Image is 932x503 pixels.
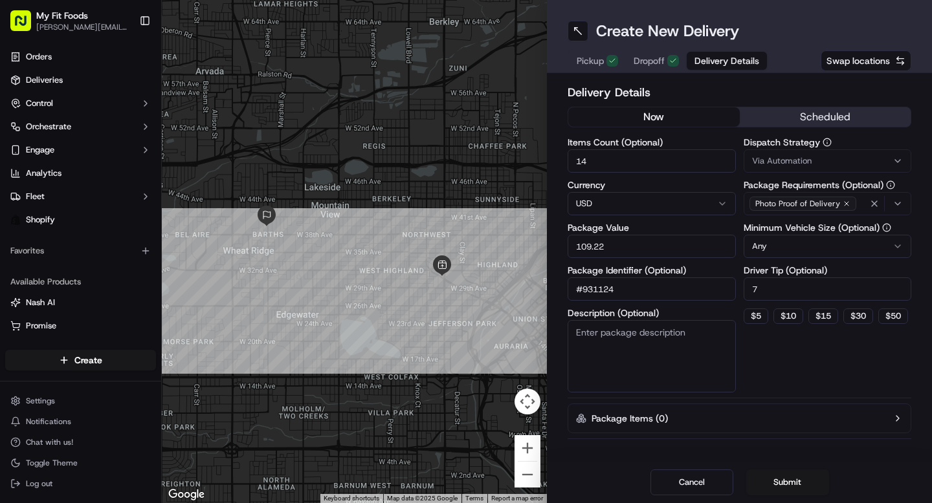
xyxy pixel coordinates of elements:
button: $30 [843,308,873,324]
label: Currency [568,180,736,189]
div: Past conversations [13,168,87,178]
input: Enter package identifier [568,277,736,301]
label: Driver Tip (Optional) [744,266,912,275]
span: Knowledge Base [26,254,99,267]
img: 8571987876998_91fb9ceb93ad5c398215_72.jpg [27,123,50,147]
img: 1736555255976-a54dd68f-1ca7-489b-9aae-adbdc363a1c4 [26,201,36,211]
span: • [140,200,145,211]
button: Nash AI [5,292,156,313]
button: $10 [773,308,803,324]
span: Shopify [26,214,55,226]
span: Map data ©2025 Google [387,495,458,502]
button: Dispatch Strategy [823,138,832,147]
span: Via Automation [752,155,812,167]
button: Toggle Theme [5,454,156,472]
img: 1736555255976-a54dd68f-1ca7-489b-9aae-adbdc363a1c4 [13,123,36,147]
button: scheduled [740,107,911,127]
span: [DATE] [148,200,174,211]
a: 💻API Documentation [104,249,213,272]
span: Promise [26,320,56,332]
span: Notifications [26,416,71,427]
label: Package Items ( 0 ) [592,412,668,425]
img: Nash [13,13,39,39]
span: Pickup [577,54,604,67]
input: Got a question? Start typing here... [34,83,233,97]
button: [PERSON_NAME][EMAIL_ADDRESS][DOMAIN_NAME] [36,22,129,32]
button: Via Automation [744,149,912,173]
span: Delivery Details [694,54,759,67]
span: Deliveries [26,74,63,86]
label: Dispatch Strategy [744,138,912,147]
button: $50 [878,308,908,324]
span: Settings [26,396,55,406]
button: Start new chat [220,127,236,143]
h1: Create New Delivery [596,21,739,41]
span: Engage [26,144,54,156]
button: Minimum Vehicle Size (Optional) [882,223,891,232]
button: See all [201,166,236,181]
button: Cancel [650,469,733,495]
button: Notifications [5,412,156,431]
button: Engage [5,140,156,160]
button: Submit [746,469,829,495]
label: Package Requirements (Optional) [744,180,912,189]
button: Chat with us! [5,433,156,451]
span: Swap locations [827,54,890,67]
input: Enter package value [568,235,736,258]
span: Create [74,354,102,367]
button: $5 [744,308,768,324]
a: Promise [10,320,151,332]
div: Available Products [5,272,156,292]
img: Google [165,486,208,503]
button: $15 [808,308,838,324]
a: Analytics [5,163,156,184]
a: Orders [5,47,156,67]
a: 📗Knowledge Base [8,249,104,272]
button: My Fit Foods[PERSON_NAME][EMAIL_ADDRESS][DOMAIN_NAME] [5,5,134,36]
button: Package Items (0) [568,403,911,433]
button: Photo Proof of Delivery [744,192,912,215]
img: Wisdom Oko [13,188,34,213]
h2: Delivery Details [568,83,911,102]
div: 💻 [109,255,120,266]
div: 📗 [13,255,23,266]
span: Photo Proof of Delivery [755,198,840,209]
button: now [568,107,740,127]
label: Total Package Dimensions (Optional) [568,449,720,462]
div: Start new chat [58,123,212,136]
span: Nash AI [26,297,55,308]
input: Enter driver tip amount [744,277,912,301]
span: Wisdom [PERSON_NAME] [40,200,138,211]
span: Pylon [129,286,157,295]
img: Shopify logo [10,215,21,225]
span: API Documentation [122,254,208,267]
a: Report a map error [491,495,543,502]
button: Swap locations [821,50,911,71]
button: Fleet [5,186,156,207]
p: Welcome 👋 [13,52,236,72]
button: Create [5,350,156,370]
label: Package Identifier (Optional) [568,266,736,275]
button: Orchestrate [5,116,156,137]
label: Description (Optional) [568,308,736,317]
button: Zoom out [515,462,540,487]
a: Open this area in Google Maps (opens a new window) [165,486,208,503]
button: Map camera controls [515,389,540,414]
div: Favorites [5,241,156,261]
button: Package Requirements (Optional) [886,180,895,189]
label: Package Value [568,223,736,232]
button: My Fit Foods [36,9,88,22]
span: Orders [26,51,52,63]
div: We're available if you need us! [58,136,178,147]
label: Minimum Vehicle Size (Optional) [744,223,912,232]
span: Control [26,98,53,109]
button: Total Package Dimensions (Optional) [568,449,911,462]
button: Keyboard shortcuts [324,494,379,503]
button: Zoom in [515,435,540,461]
button: Control [5,93,156,114]
button: Log out [5,475,156,493]
span: Fleet [26,191,45,202]
span: Dropoff [634,54,665,67]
